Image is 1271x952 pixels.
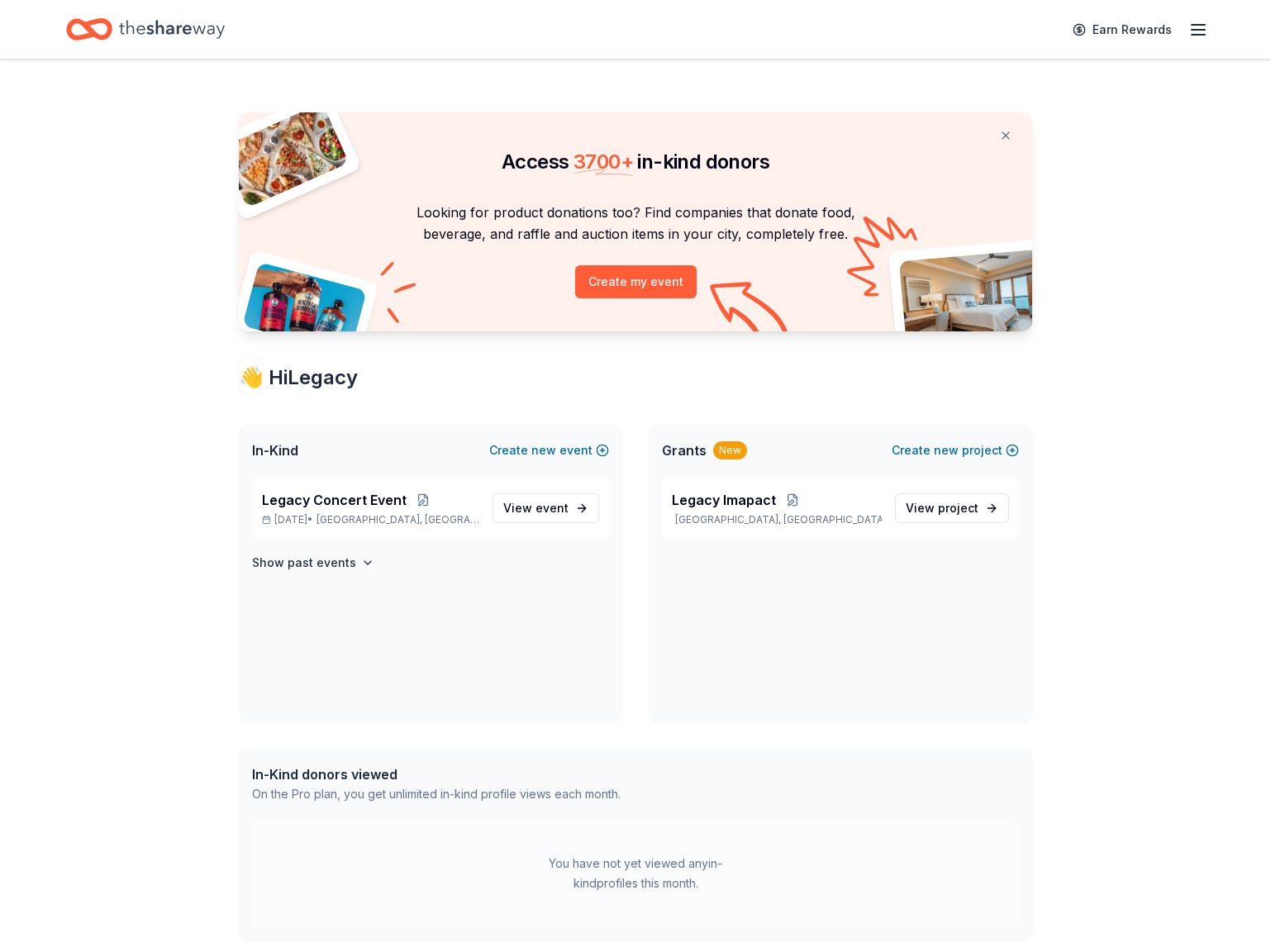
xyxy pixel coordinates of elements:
div: 👋 Hi Legacy [239,364,1032,391]
a: Earn Rewards [1063,15,1182,45]
img: Pizza [221,102,350,208]
span: [GEOGRAPHIC_DATA], [GEOGRAPHIC_DATA] [317,513,479,526]
span: project [938,501,978,515]
span: In-Kind [252,440,298,460]
p: [DATE] • [262,513,479,526]
p: Looking for product donations too? Find companies that donate food, beverage, and raffle and auct... [259,202,1012,245]
button: Createnewevent [489,440,609,460]
span: Access in-kind donors [502,150,769,174]
span: Legacy Concert Event [262,490,407,510]
span: new [531,440,556,460]
span: View [503,498,569,518]
span: Grants [662,440,707,460]
p: [GEOGRAPHIC_DATA], [GEOGRAPHIC_DATA] [672,513,882,526]
a: View event [493,493,599,523]
a: View project [895,493,1009,523]
div: New [713,441,747,459]
button: Createnewproject [892,440,1019,460]
span: event [536,501,569,515]
button: Create my event [575,265,697,298]
span: View [906,498,978,518]
button: Show past events [252,553,374,573]
div: On the Pro plan, you get unlimited in-kind profile views each month. [252,784,621,804]
span: 3700 + [574,150,633,174]
span: Legacy Imapact [672,490,776,510]
span: new [934,440,959,460]
img: Curvy arrow [710,282,793,344]
div: In-Kind donors viewed [252,764,621,784]
div: You have not yet viewed any in-kind profiles this month. [532,854,739,893]
h4: Show past events [252,553,356,573]
a: Home [66,10,225,49]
